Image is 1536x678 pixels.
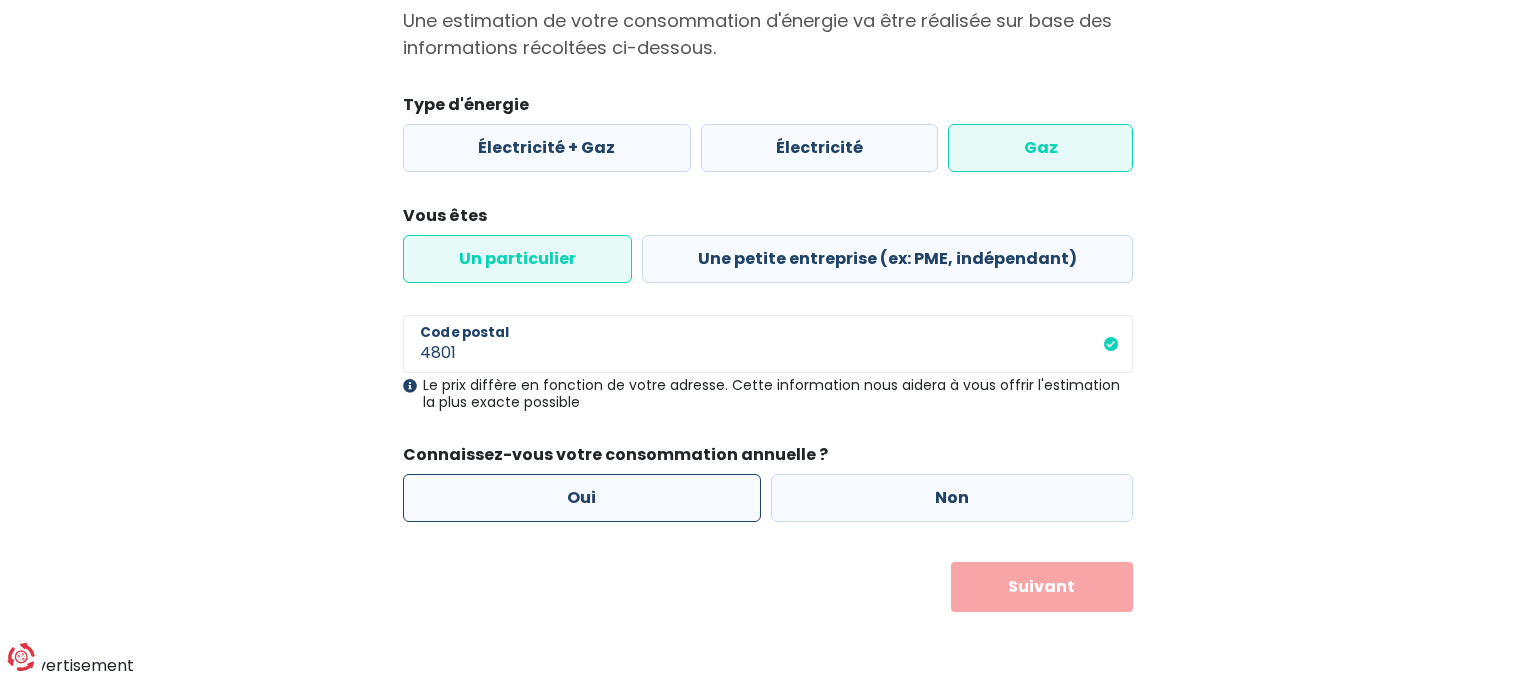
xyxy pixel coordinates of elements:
label: Une petite entreprise (ex: PME, indépendant) [642,235,1133,283]
legend: Connaissez-vous votre consommation annuelle ? [403,443,1133,474]
legend: Vous êtes [403,204,1133,235]
label: Électricité [701,124,939,172]
label: Non [771,474,1134,522]
label: Oui [403,474,761,522]
p: Une estimation de votre consommation d'énergie va être réalisée sur base des informations récolté... [403,7,1133,61]
label: Gaz [948,124,1133,172]
label: Électricité + Gaz [403,124,691,172]
legend: Type d'énergie [403,93,1133,124]
button: Suivant [951,562,1134,612]
input: 1000 [403,315,1133,373]
div: Le prix diffère en fonction de votre adresse. Cette information nous aidera à vous offrir l'estim... [403,377,1133,411]
label: Un particulier [403,235,632,283]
